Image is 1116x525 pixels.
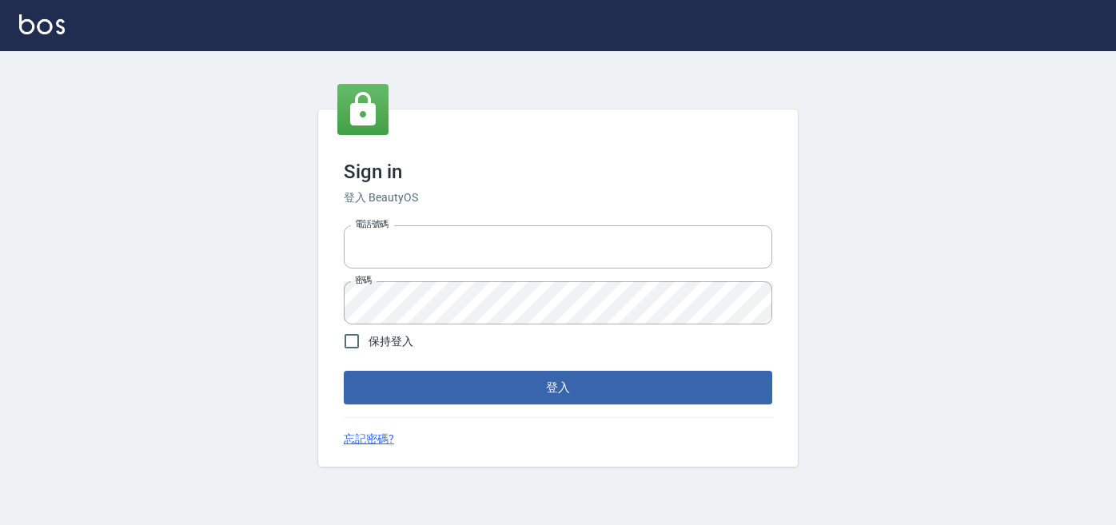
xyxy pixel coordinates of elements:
h3: Sign in [344,161,772,183]
img: Logo [19,14,65,34]
span: 保持登入 [369,333,413,350]
label: 電話號碼 [355,218,389,230]
label: 密碼 [355,274,372,286]
a: 忘記密碼? [344,431,394,447]
button: 登入 [344,371,772,404]
h6: 登入 BeautyOS [344,189,772,206]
